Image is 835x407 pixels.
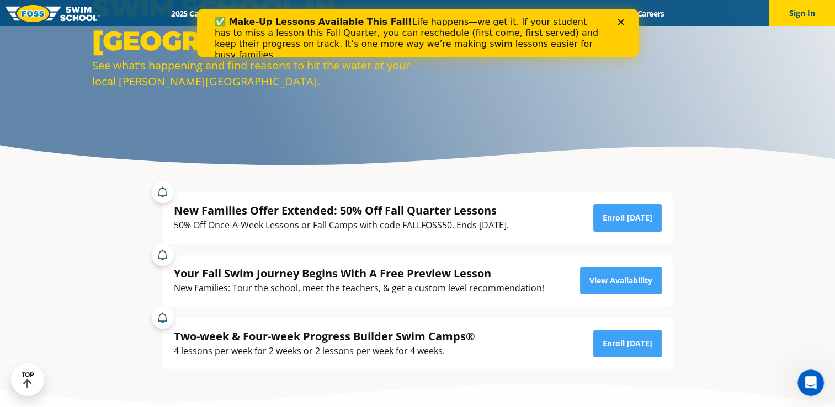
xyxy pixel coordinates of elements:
[580,267,662,294] a: View Availability
[6,5,100,22] img: FOSS Swim School Logo
[18,8,215,18] b: ✅ Make-Up Lessons Available This Fall!
[174,329,475,344] div: Two-week & Four-week Progress Builder Swim Camps®
[421,10,432,17] div: Close
[174,281,544,296] div: New Families: Tour the school, meet the teachers, & get a custom level recommendation!
[22,371,34,388] div: TOP
[174,266,544,281] div: Your Fall Swim Journey Begins With A Free Preview Lesson
[174,218,509,233] div: 50% Off Once-A-Week Lessons or Fall Camps with code FALLFOSS50. Ends [DATE].
[277,8,374,19] a: Swim Path® Program
[374,8,476,19] a: About [PERSON_NAME]
[18,8,406,52] div: Life happens—we get it. If your student has to miss a lesson this Fall Quarter, you can reschedul...
[231,8,277,19] a: Schools
[797,369,824,396] iframe: Intercom live chat
[593,330,662,357] a: Enroll [DATE]
[593,8,627,19] a: Blog
[476,8,593,19] a: Swim Like [PERSON_NAME]
[174,344,475,358] div: 4 lessons per week for 2 weeks or 2 lessons per week for 4 weeks.
[197,9,639,57] iframe: Intercom live chat banner
[627,8,673,19] a: Careers
[162,8,231,19] a: 2025 Calendar
[92,57,412,89] div: See what’s happening and find reasons to hit the water at your local [PERSON_NAME][GEOGRAPHIC_DATA].
[174,203,509,218] div: New Families Offer Extended: 50% Off Fall Quarter Lessons
[593,204,662,232] a: Enroll [DATE]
